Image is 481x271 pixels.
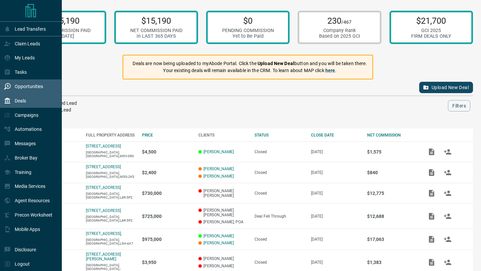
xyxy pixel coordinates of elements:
button: Upload New Deal [419,82,473,93]
div: PENDING COMMISSION [222,28,274,33]
p: [PERSON_NAME] [198,256,248,261]
span: Add / View Documents [424,237,440,241]
p: Deals are now being uploaded to myAbode Portal. Click the button and you will be taken there. [133,60,367,67]
p: $975,000 [142,237,192,242]
p: $15,190 [38,16,91,26]
a: [STREET_ADDRESS] [86,208,121,213]
a: [STREET_ADDRESS], [86,231,122,236]
div: NET COMMISSION PAID [130,28,182,33]
a: [PERSON_NAME] [203,234,234,238]
span: Add / View Documents [424,191,440,195]
p: [DATE] [311,214,361,219]
p: [DATE] [311,170,361,175]
a: [STREET_ADDRESS] [86,144,121,149]
div: CLOSE DATE [311,133,361,138]
div: Yet to Be Paid [222,33,274,39]
a: [PERSON_NAME] [203,241,234,245]
p: [PERSON_NAME], POA [198,220,248,224]
a: [PERSON_NAME] [203,150,234,154]
div: STATUS [255,133,304,138]
span: /467 [341,19,351,25]
span: Add / View Documents [424,149,440,154]
p: $12,688 [367,214,417,219]
span: Match Clients [440,149,456,154]
a: [STREET_ADDRESS][PERSON_NAME] [86,252,121,261]
p: [GEOGRAPHIC_DATA],[GEOGRAPHIC_DATA],L4R-5P2 [86,192,136,199]
p: $840 [367,170,417,175]
span: Match Clients [440,237,456,241]
div: Closed [255,150,304,154]
p: [GEOGRAPHIC_DATA],[GEOGRAPHIC_DATA],L4R-5P2 [86,215,136,222]
p: [DATE] [311,237,361,242]
div: Closed [255,260,304,265]
p: [DATE] [311,191,361,196]
span: Add / View Documents [424,214,440,218]
p: [PERSON_NAME] [PERSON_NAME] [198,208,248,217]
p: [GEOGRAPHIC_DATA],[GEOGRAPHIC_DATA],L5H-4A7 [86,238,136,245]
div: Deal Fell Through [255,214,304,219]
a: [STREET_ADDRESS] [86,165,121,169]
div: PRICE [142,133,192,138]
div: Closed [255,191,304,196]
p: $730,000 [142,191,192,196]
p: $1,575 [367,149,417,155]
p: [GEOGRAPHIC_DATA],[GEOGRAPHIC_DATA],- [86,263,136,271]
p: $15,190 [130,16,182,26]
a: [STREET_ADDRESS] [86,185,121,190]
p: $2,400 [142,170,192,175]
p: [DATE] [311,260,361,265]
p: $4,500 [142,149,192,155]
span: Add / View Documents [424,170,440,175]
p: $725,000 [142,214,192,219]
p: [PERSON_NAME] [198,264,248,268]
span: Match Clients [440,214,456,218]
div: FULL PROPERTY ADDRESS [86,133,136,138]
a: [PERSON_NAME] [203,174,234,179]
p: $12,775 [367,191,417,196]
p: [GEOGRAPHIC_DATA],[GEOGRAPHIC_DATA],M5V-0R3 [86,151,136,158]
span: Match Clients [440,260,456,264]
a: [PERSON_NAME] [203,167,234,171]
span: Match Clients [440,191,456,195]
div: GCI 2025 [411,28,451,33]
p: [DATE] [311,150,361,154]
div: in LAST 365 DAYS [130,33,182,39]
p: [PERSON_NAME] [PERSON_NAME] [198,189,248,198]
span: Match Clients [440,170,456,175]
button: Filters [448,100,470,111]
div: Closed [255,237,304,242]
div: FIRM DEALS ONLY [411,33,451,39]
p: Your existing deals will remain available in the CRM. To learn about MAP click . [133,67,367,74]
p: $21,700 [411,16,451,26]
a: here [325,68,335,73]
p: 230 [319,16,360,26]
div: Based on 2025 GCI [319,33,360,39]
div: CLIENTS [198,133,248,138]
p: $0 [222,16,274,26]
p: [GEOGRAPHIC_DATA],[GEOGRAPHIC_DATA],M5G-2K5 [86,171,136,179]
span: Add / View Documents [424,260,440,264]
div: NET COMMISSION PAID [38,28,91,33]
p: $17,063 [367,237,417,242]
strong: Upload New Deal [258,61,294,66]
div: Closed [255,170,304,175]
div: NET COMMISSION [367,133,417,138]
div: Company Rank [319,28,360,33]
div: in [DATE] [38,33,91,39]
p: $3,950 [142,260,192,265]
p: $1,383 [367,260,417,265]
